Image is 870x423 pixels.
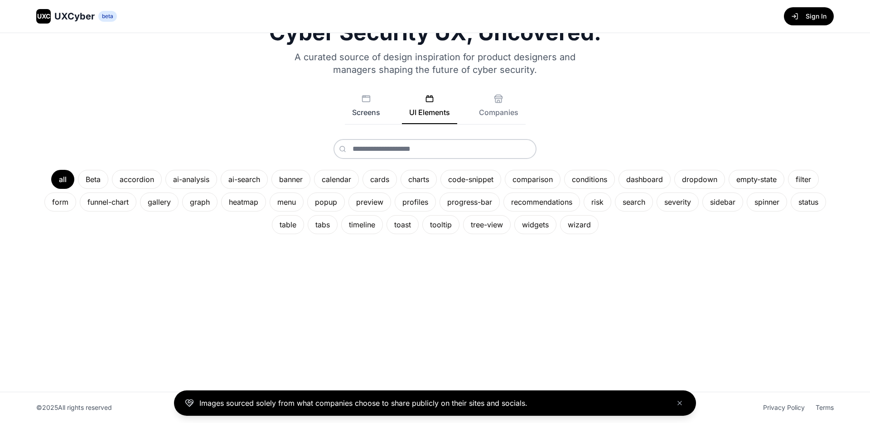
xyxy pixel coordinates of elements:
button: Screens [345,94,387,124]
div: recommendations [503,192,580,211]
div: banner [271,170,310,189]
div: dropdown [674,170,725,189]
div: search [615,192,653,211]
div: progress-bar [440,192,500,211]
div: charts [401,170,437,189]
div: cards [362,170,397,189]
div: popup [307,192,345,211]
div: accordion [112,170,162,189]
div: sidebar [702,192,743,211]
div: widgets [514,215,556,234]
div: spinner [747,192,787,211]
span: UXC [37,12,50,21]
div: table [272,215,304,234]
div: toast [387,215,419,234]
p: Images sourced solely from what companies choose to share publicly on their sites and socials. [199,398,527,409]
div: calendar [314,170,359,189]
div: empty-state [729,170,784,189]
div: severity [657,192,699,211]
div: tabs [308,215,338,234]
div: heatmap [221,192,266,211]
div: wizard [560,215,599,234]
div: gallery [140,192,179,211]
div: risk [584,192,611,211]
p: A curated source of design inspiration for product designers and managers shaping the future of c... [283,51,587,76]
div: dashboard [619,170,671,189]
button: Close banner [674,398,685,409]
button: Sign In [784,7,834,25]
div: funnel-chart [80,192,136,211]
button: UI Elements [402,94,457,124]
div: comparison [505,170,561,189]
div: status [791,192,826,211]
a: UXCUXCyberbeta [36,9,117,24]
div: Beta [78,170,108,189]
button: Companies [472,94,526,124]
div: ai-analysis [165,170,217,189]
div: timeline [341,215,383,234]
div: tooltip [422,215,459,234]
div: conditions [564,170,615,189]
div: all [51,170,74,189]
div: code-snippet [440,170,501,189]
h1: Cyber Security UX, Uncovered. [36,22,834,43]
div: tree-view [463,215,511,234]
span: UXCyber [54,10,95,23]
div: filter [788,170,819,189]
div: graph [182,192,217,211]
div: form [44,192,76,211]
div: ai-search [221,170,268,189]
div: menu [270,192,304,211]
span: beta [98,11,117,22]
div: preview [348,192,391,211]
div: profiles [395,192,436,211]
